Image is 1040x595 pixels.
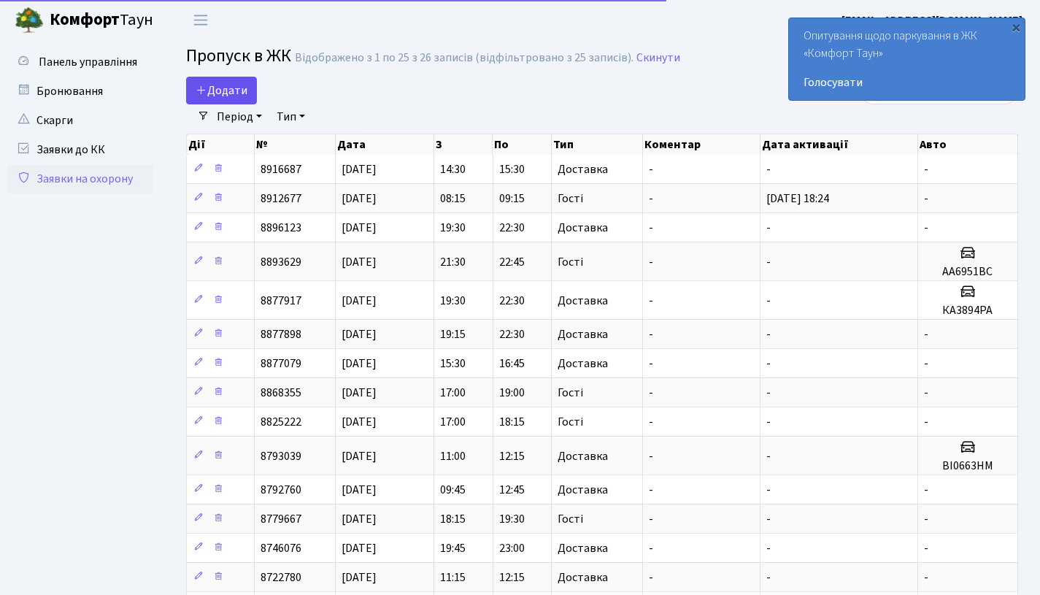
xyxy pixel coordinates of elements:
div: × [1009,20,1023,34]
a: Скарги [7,106,153,135]
span: 8912677 [261,191,301,207]
span: Пропуск в ЖК [186,43,291,69]
span: Таун [50,8,153,33]
div: Опитування щодо паркування в ЖК «Комфорт Таун» [789,18,1025,100]
span: 22:45 [499,254,525,270]
span: [DATE] 18:24 [766,191,829,207]
a: Голосувати [804,74,1010,91]
span: - [924,482,928,498]
h5: ВІ0663НМ [924,459,1012,473]
span: [DATE] [342,511,377,527]
span: [DATE] [342,220,377,236]
span: - [924,326,928,342]
span: Гості [558,416,583,428]
span: - [924,385,928,401]
span: 8779667 [261,511,301,527]
span: - [649,326,653,342]
span: 18:15 [440,511,466,527]
span: 8916687 [261,161,301,177]
a: Бронювання [7,77,153,106]
span: [DATE] [342,356,377,372]
span: 19:00 [499,385,525,401]
b: Комфорт [50,8,120,31]
span: - [924,540,928,556]
span: 8793039 [261,448,301,464]
span: - [924,220,928,236]
span: [DATE] [342,293,377,309]
span: [DATE] [342,482,377,498]
span: Доставка [558,329,608,340]
span: - [924,569,928,586]
span: Доставка [558,222,608,234]
span: 11:00 [440,448,466,464]
span: 12:15 [499,569,525,586]
span: - [649,293,653,309]
span: - [924,511,928,527]
span: Гості [558,387,583,399]
span: Гості [558,193,583,204]
span: - [766,293,771,309]
span: 22:30 [499,220,525,236]
a: Додати [186,77,257,104]
span: 8868355 [261,385,301,401]
a: Скинути [636,51,680,65]
span: 8746076 [261,540,301,556]
th: Коментар [643,134,760,155]
span: - [766,540,771,556]
span: [DATE] [342,414,377,430]
a: Заявки на охорону [7,164,153,193]
span: 18:15 [499,414,525,430]
h5: АА6951ВС [924,265,1012,279]
span: 15:30 [499,161,525,177]
th: По [493,134,552,155]
span: 19:30 [499,511,525,527]
span: 12:15 [499,448,525,464]
span: 12:45 [499,482,525,498]
span: [DATE] [342,540,377,556]
th: Дії [187,134,255,155]
th: Дата [336,134,434,155]
a: Період [211,104,268,129]
span: - [766,414,771,430]
span: - [649,414,653,430]
span: - [649,191,653,207]
span: Додати [196,82,247,99]
span: - [766,448,771,464]
span: - [649,385,653,401]
a: [EMAIL_ADDRESS][DOMAIN_NAME] [841,12,1022,29]
span: 8893629 [261,254,301,270]
th: Тип [552,134,643,155]
span: 09:15 [499,191,525,207]
span: 09:45 [440,482,466,498]
span: - [924,356,928,372]
span: Гості [558,256,583,268]
span: - [766,161,771,177]
span: Доставка [558,572,608,583]
span: 8896123 [261,220,301,236]
b: [EMAIL_ADDRESS][DOMAIN_NAME] [841,12,1022,28]
span: - [924,161,928,177]
span: Доставка [558,542,608,554]
span: - [649,254,653,270]
span: 8792760 [261,482,301,498]
span: [DATE] [342,326,377,342]
th: Дата активації [760,134,918,155]
span: - [766,356,771,372]
a: Заявки до КК [7,135,153,164]
span: Панель управління [39,54,137,70]
span: - [649,540,653,556]
h5: КА3894РА [924,304,1012,318]
span: [DATE] [342,191,377,207]
span: Доставка [558,450,608,462]
span: - [924,191,928,207]
span: 19:45 [440,540,466,556]
span: - [649,220,653,236]
span: 21:30 [440,254,466,270]
span: 8877079 [261,356,301,372]
div: Відображено з 1 по 25 з 26 записів (відфільтровано з 25 записів). [295,51,633,65]
span: [DATE] [342,569,377,586]
span: 8825222 [261,414,301,430]
span: - [649,511,653,527]
span: - [649,356,653,372]
span: Гості [558,513,583,525]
